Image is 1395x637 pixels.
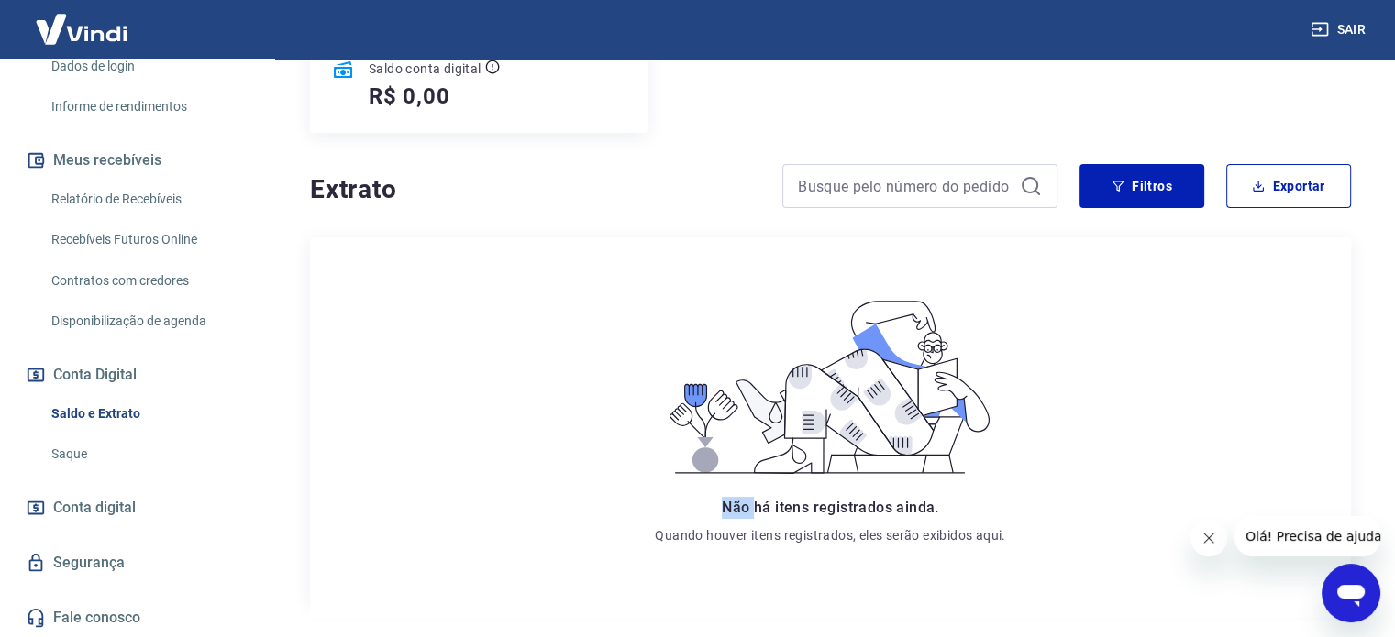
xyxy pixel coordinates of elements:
[44,395,252,433] a: Saldo e Extrato
[655,526,1005,544] p: Quando houver itens registrados, eles serão exibidos aqui.
[369,82,450,111] h5: R$ 0,00
[22,355,252,395] button: Conta Digital
[1079,164,1204,208] button: Filtros
[1307,13,1373,47] button: Sair
[310,171,760,208] h4: Extrato
[11,13,154,27] span: Olá! Precisa de ajuda?
[44,48,252,85] a: Dados de login
[1190,520,1227,556] iframe: Fechar mensagem
[798,172,1013,200] input: Busque pelo número do pedido
[44,221,252,258] a: Recebíveis Futuros Online
[1234,516,1380,556] iframe: Mensagem da empresa
[22,488,252,528] a: Conta digital
[44,181,252,218] a: Relatório de Recebíveis
[44,262,252,300] a: Contratos com credores
[53,495,136,521] span: Conta digital
[369,60,482,78] p: Saldo conta digital
[722,499,938,516] span: Não há itens registrados ainda.
[22,140,252,181] button: Meus recebíveis
[22,1,141,57] img: Vindi
[22,543,252,583] a: Segurança
[1322,564,1380,622] iframe: Botão para abrir a janela de mensagens
[1226,164,1351,208] button: Exportar
[44,435,252,473] a: Saque
[44,88,252,126] a: Informe de rendimentos
[44,302,252,340] a: Disponibilização de agenda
